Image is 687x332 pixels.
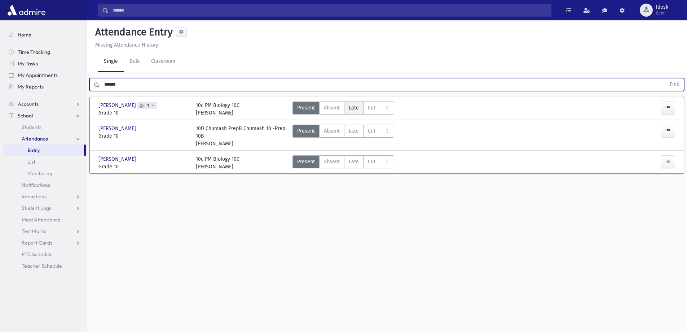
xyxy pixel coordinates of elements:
[3,110,86,121] a: School
[324,104,340,112] span: Absent
[196,125,286,147] div: 10D Chumash PrepB Chumash 10 -Prep 10B [PERSON_NAME]
[3,225,86,237] a: Test Marks
[22,263,62,269] span: Teacher Schedule
[22,240,52,246] span: Report Cards
[98,155,137,163] span: [PERSON_NAME]
[3,133,86,145] a: Attendance
[124,52,145,72] a: Bulk
[98,52,124,72] a: Single
[95,42,158,48] u: Missing Attendance History
[92,42,158,48] a: Missing Attendance History
[324,127,340,135] span: Absent
[3,58,86,69] a: My Tasks
[196,102,239,117] div: 10c PM Biology 10C [PERSON_NAME]
[3,69,86,81] a: My Appointments
[98,125,137,132] span: [PERSON_NAME]
[665,78,684,91] button: Find
[98,102,137,109] span: [PERSON_NAME]
[368,127,375,135] span: Cut
[3,202,86,214] a: Student Logs
[292,102,394,117] div: AttTypes
[109,4,551,17] input: Search
[18,31,31,38] span: Home
[22,135,48,142] span: Attendance
[349,104,359,112] span: Late
[3,81,86,92] a: My Reports
[146,103,150,108] span: 1
[18,49,50,55] span: Time Tracking
[349,127,359,135] span: Late
[18,112,33,119] span: School
[292,125,394,147] div: AttTypes
[22,251,53,258] span: PTC Schedule
[18,60,38,67] span: My Tasks
[656,10,668,16] span: User
[3,168,86,179] a: Monitoring
[22,182,50,188] span: Notifications
[3,98,86,110] a: Accounts
[98,132,189,140] span: Grade 10
[297,104,315,112] span: Present
[22,124,41,130] span: Students
[656,4,668,10] span: fdesk
[27,170,52,177] span: Monitoring
[3,260,86,272] a: Teacher Schedule
[3,145,84,156] a: Entry
[324,158,340,165] span: Absent
[292,155,394,171] div: AttTypes
[92,26,173,38] h5: Attendance Entry
[18,72,58,78] span: My Appointments
[27,159,35,165] span: List
[22,193,47,200] span: Infractions
[98,163,189,171] span: Grade 10
[3,191,86,202] a: Infractions
[6,3,47,17] img: AdmirePro
[368,104,375,112] span: Cut
[18,83,44,90] span: My Reports
[18,101,39,107] span: Accounts
[3,156,86,168] a: List
[349,158,359,165] span: Late
[368,158,375,165] span: Cut
[297,158,315,165] span: Present
[3,29,86,40] a: Home
[3,46,86,58] a: Time Tracking
[22,216,61,223] span: Meal Attendance
[3,214,86,225] a: Meal Attendance
[22,228,46,234] span: Test Marks
[297,127,315,135] span: Present
[3,249,86,260] a: PTC Schedule
[98,109,189,117] span: Grade 10
[27,147,40,154] span: Entry
[145,52,181,72] a: Classroom
[3,121,86,133] a: Students
[3,237,86,249] a: Report Cards
[196,155,239,171] div: 10c PM Biology 10C [PERSON_NAME]
[3,179,86,191] a: Notifications
[22,205,51,211] span: Student Logs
